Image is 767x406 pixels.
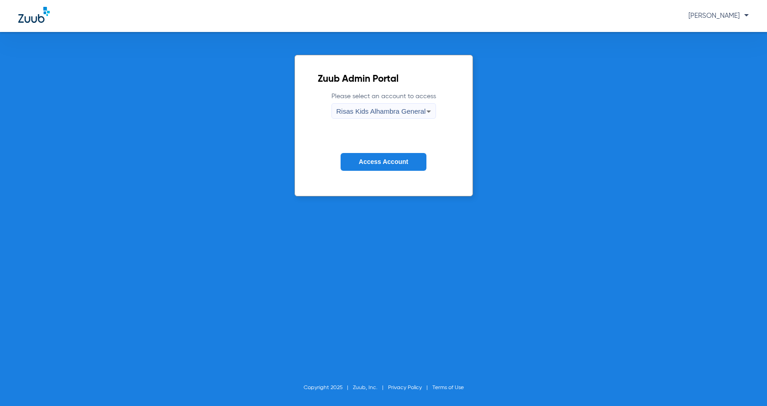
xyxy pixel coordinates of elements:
a: Terms of Use [432,385,464,390]
button: Access Account [341,153,426,171]
a: Privacy Policy [388,385,422,390]
label: Please select an account to access [331,92,436,119]
li: Zuub, Inc. [353,383,388,392]
span: [PERSON_NAME] [688,12,749,19]
img: Zuub Logo [18,7,50,23]
li: Copyright 2025 [304,383,353,392]
h2: Zuub Admin Portal [318,75,450,84]
span: Access Account [359,158,408,165]
span: Risas Kids Alhambra General [336,107,426,115]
